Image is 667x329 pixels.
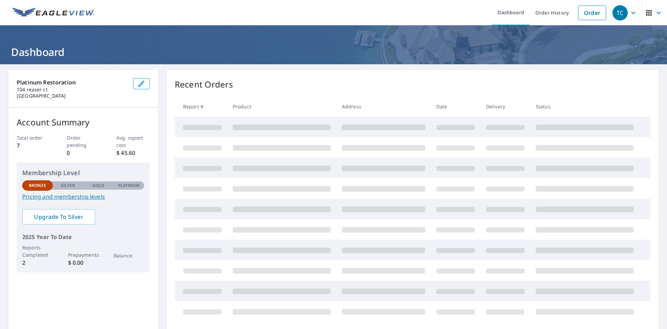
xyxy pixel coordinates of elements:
[175,78,233,91] p: Recent Orders
[17,141,50,150] p: 7
[92,182,104,189] p: Gold
[336,96,431,117] th: Address
[17,78,127,87] p: Platinum Restoration
[67,149,100,157] p: 0
[17,116,150,129] p: Account Summary
[17,87,127,93] p: 104 reaser ct
[29,182,46,189] p: Bronze
[227,96,336,117] th: Product
[530,96,639,117] th: Status
[68,258,99,267] p: $ 0.00
[114,252,144,259] p: Balance
[175,96,227,117] th: Report #
[116,134,150,149] p: Avg. report cost
[22,168,144,178] p: Membership Level
[22,209,95,224] a: Upgrade To Silver
[28,213,90,221] span: Upgrade To Silver
[578,6,606,20] a: Order
[17,93,127,99] p: [GEOGRAPHIC_DATA]
[116,149,150,157] p: $ 45.60
[431,96,480,117] th: Date
[67,134,100,149] p: Order pending
[612,5,628,20] div: TC
[13,8,94,18] img: EV Logo
[17,134,50,141] p: Total order
[118,182,140,189] p: Platinum
[22,244,53,258] p: Reports Completed
[22,233,144,241] p: 2025 Year To Date
[480,96,530,117] th: Delivery
[22,192,144,201] a: Pricing and membership levels
[61,182,75,189] p: Silver
[8,45,659,59] h1: Dashboard
[68,251,99,258] p: Prepayments
[22,258,53,267] p: 2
